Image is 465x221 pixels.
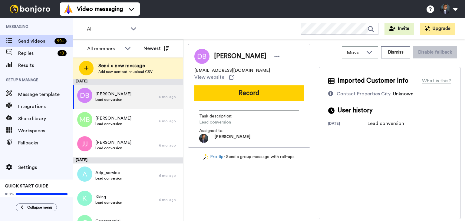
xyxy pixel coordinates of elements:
[7,5,53,13] img: bj-logo-header-white.svg
[188,154,310,160] div: - Send a group message with roll-ups
[194,49,209,64] img: Image of David Bulger
[95,91,131,97] span: [PERSON_NAME]
[328,121,368,127] div: [DATE]
[18,50,55,57] span: Replies
[77,191,92,206] img: k.png
[199,119,257,125] span: Lead conversion
[95,115,131,121] span: [PERSON_NAME]
[77,88,92,103] img: db.png
[5,192,14,196] span: 100%
[381,46,410,58] button: Dismiss
[194,85,304,101] button: Record
[214,52,266,61] span: [PERSON_NAME]
[18,115,73,122] span: Share library
[77,167,92,182] img: a.png
[159,94,180,99] div: 6 mo. ago
[194,74,234,81] a: View website
[337,90,391,97] div: Contact Properties City
[338,76,408,85] span: Imported Customer Info
[73,157,183,163] div: [DATE]
[77,5,123,13] span: Video messaging
[384,23,414,35] button: Invite
[422,77,451,84] div: What is this?
[95,140,131,146] span: [PERSON_NAME]
[159,143,180,148] div: 6 mo. ago
[73,79,183,85] div: [DATE]
[95,200,122,205] span: Lead conversion
[18,38,52,45] span: Send videos
[347,49,363,56] span: Move
[5,184,48,188] span: QUICK START GUIDE
[54,38,67,44] div: 99 +
[420,23,455,35] button: Upgrade
[98,62,153,69] span: Send a new message
[95,121,131,126] span: Lead conversion
[58,50,67,56] div: 10
[87,45,122,52] div: All members
[159,173,180,178] div: 6 mo. ago
[413,46,457,58] button: Disable fallback
[194,68,270,74] span: [EMAIL_ADDRESS][DOMAIN_NAME]
[16,203,57,211] button: Collapse menu
[27,205,52,210] span: Collapse menu
[18,103,73,110] span: Integrations
[95,97,131,102] span: Lead conversion
[95,170,122,176] span: Adp_service
[98,69,153,74] span: Add new contact or upload CSV
[203,154,223,160] a: Pro tip
[199,113,242,119] span: Task description :
[338,106,373,115] span: User history
[139,42,174,54] button: Newest
[18,127,73,134] span: Workspaces
[18,164,73,171] span: Settings
[393,91,414,96] span: Unknown
[159,119,180,124] div: 6 mo. ago
[95,194,122,200] span: Kking
[18,62,73,69] span: Results
[18,91,73,98] span: Message template
[77,136,92,151] img: jj.png
[77,112,92,127] img: mb.png
[18,139,73,147] span: Fallbacks
[194,74,224,81] span: View website
[87,25,127,33] span: All
[159,197,180,202] div: 6 mo. ago
[368,120,404,127] div: Lead conversion
[199,128,242,134] span: Assigned to:
[199,134,208,143] img: 3ba4275a-6f6a-46bc-aab2-61309d8fdf63-1753654016.jpg
[64,4,73,14] img: vm-color.svg
[203,154,209,160] img: magic-wand.svg
[95,176,122,181] span: Lead conversion
[95,146,131,150] span: Lead conversion
[214,134,250,143] span: [PERSON_NAME]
